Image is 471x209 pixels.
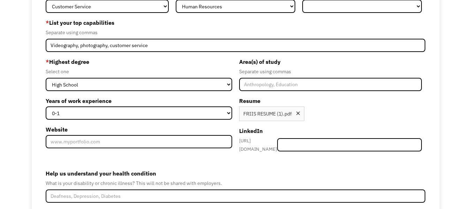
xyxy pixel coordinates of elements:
div: FRIIS RESUME (1).pdf [243,110,292,118]
input: www.myportfolio.com [46,135,232,148]
input: Videography, photography, accounting [46,39,425,52]
label: Website [46,124,232,135]
div: Separate using commas [46,28,425,37]
input: Deafness, Depression, Diabetes [46,189,425,203]
div: Separate using commas [239,67,422,76]
div: [URL][DOMAIN_NAME] [239,136,278,153]
label: Resume [239,95,422,106]
label: LinkedIn [239,125,422,136]
input: Anthropology, Education [239,78,422,91]
div: Select one [46,67,232,76]
label: Help us understand your health condition [46,168,425,179]
label: Highest degree [46,56,232,67]
label: Area(s) of study [239,56,422,67]
label: Years of work experience [46,95,232,106]
div: What is your disability or chronic illness? This will not be shared with employers. [46,179,425,187]
div: Remove file [295,111,301,118]
label: List your top capabilities [46,17,425,28]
